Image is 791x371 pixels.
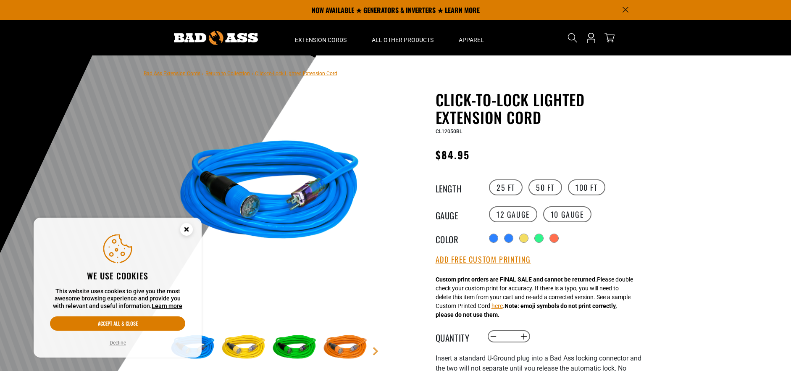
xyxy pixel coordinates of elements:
[491,302,503,310] button: here
[205,71,250,76] a: Return to Collection
[436,182,478,193] legend: Length
[371,347,380,355] a: Next
[50,288,185,310] p: This website uses cookies to give you the most awesome browsing experience and provide you with r...
[144,71,200,76] a: Bad Ass Extension Cords
[459,36,484,44] span: Apparel
[436,147,470,162] span: $84.95
[436,255,531,264] button: Add Free Custom Printing
[543,206,591,222] label: 10 Gauge
[50,316,185,331] button: Accept all & close
[528,179,562,195] label: 50 FT
[359,20,446,55] summary: All Other Products
[144,68,337,78] nav: breadcrumbs
[436,233,478,244] legend: Color
[152,303,182,309] a: Learn more
[282,20,359,55] summary: Extension Cords
[255,71,337,76] span: Click-to-Lock Lighted Extension Cord
[436,303,617,318] strong: Note: emoji symbols do not print correctly, please do not use them.
[252,71,253,76] span: ›
[568,179,605,195] label: 100 FT
[436,209,478,220] legend: Gauge
[436,129,462,134] span: CL12050BL
[174,31,258,45] img: Bad Ass Extension Cords
[168,92,371,295] img: blue
[107,339,129,347] button: Decline
[372,36,434,44] span: All Other Products
[446,20,497,55] summary: Apparel
[50,270,185,281] h2: We use cookies
[436,91,641,126] h1: Click-to-Lock Lighted Extension Cord
[489,179,523,195] label: 25 FT
[436,275,633,319] div: Please double check your custom print for accuracy. If there is a typo, you will need to delete t...
[34,218,202,358] aside: Cookie Consent
[436,331,478,342] label: Quantity
[566,31,579,45] summary: Search
[202,71,204,76] span: ›
[489,206,537,222] label: 12 Gauge
[436,276,597,283] strong: Custom print orders are FINAL SALE and cannot be returned.
[295,36,347,44] span: Extension Cords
